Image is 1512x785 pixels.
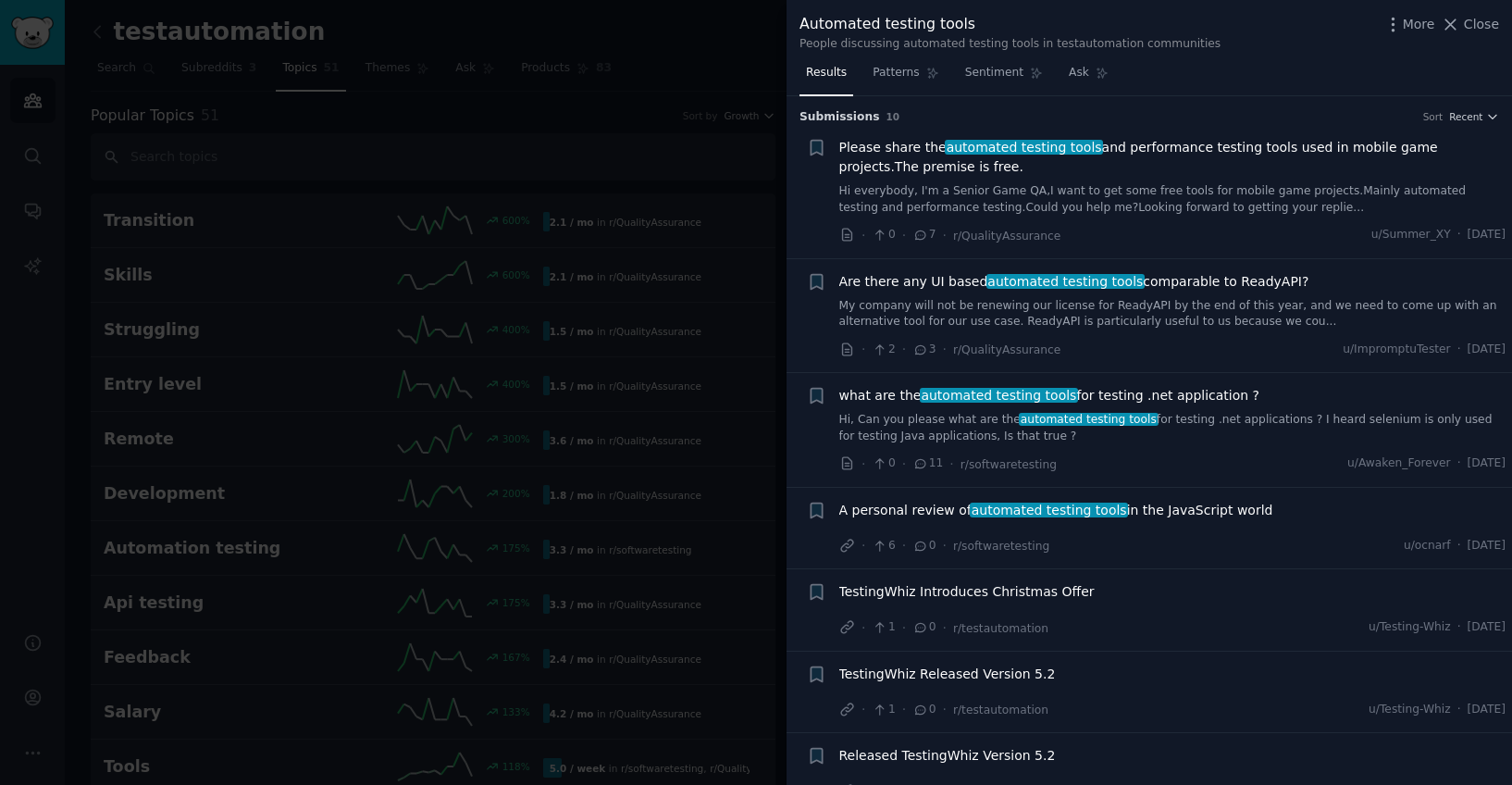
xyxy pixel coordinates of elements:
span: · [902,455,906,474]
span: 11 [912,455,943,472]
span: automated testing tools [920,388,1078,403]
span: automated testing tools [986,274,1145,289]
span: [DATE] [1468,455,1506,472]
span: u/Summer_XY [1371,227,1451,243]
span: 0 [912,702,936,718]
span: [DATE] [1468,342,1506,358]
span: 6 [872,538,895,554]
a: My company will not be renewing our license for ReadyAPI by the end of this year, and we need to ... [839,298,1506,330]
a: Results [799,58,853,96]
span: r/QualityAssurance [953,343,1060,356]
span: 0 [872,227,895,243]
span: · [861,700,865,719]
span: automated testing tools [945,140,1103,155]
span: [DATE] [1468,702,1506,718]
a: Ask [1062,58,1115,96]
span: Ask [1069,65,1089,81]
a: Are there any UI basedautomated testing toolscomparable to ReadyAPI? [839,272,1309,292]
span: · [949,455,953,474]
span: · [943,226,947,245]
a: A personal review ofautomated testing toolsin the JavaScript world [839,501,1273,520]
a: Released TestingWhiz Version 5.2 [839,746,1056,766]
span: automated testing tools [1019,413,1158,426]
span: Close [1464,15,1499,34]
a: Hi everybody, I'm a Senior Game QA,I want to get some free tools for mobile game projects.Mainly ... [839,183,1506,216]
span: 10 [886,111,900,122]
button: Close [1441,15,1499,34]
span: · [861,340,865,359]
span: [DATE] [1468,227,1506,243]
span: 1 [872,702,895,718]
span: Please share the and performance testing tools used in mobile game projects.The premise is free. [839,138,1506,177]
a: Please share theautomated testing toolsand performance testing tools used in mobile game projects... [839,138,1506,177]
span: u/ocnarf [1404,538,1451,554]
span: · [1457,455,1461,472]
span: Sentiment [965,65,1023,81]
span: r/testautomation [953,704,1048,716]
a: TestingWhiz Introduces Christmas Offer [839,582,1095,602]
span: · [1457,619,1461,636]
span: u/Testing-Whiz [1369,702,1451,718]
a: Patterns [866,58,945,96]
span: Are there any UI based comparable to ReadyAPI? [839,272,1309,292]
span: A personal review of in the JavaScript world [839,501,1273,520]
span: · [902,226,906,245]
span: · [902,618,906,638]
span: r/testautomation [953,622,1048,635]
div: Automated testing tools [799,13,1221,36]
span: 0 [912,619,936,636]
button: Recent [1449,110,1499,123]
span: More [1403,15,1435,34]
a: Hi, Can you please what are theautomated testing toolsfor testing .net applications ? I heard sel... [839,412,1506,444]
span: 7 [912,227,936,243]
span: 1 [872,619,895,636]
span: u/Awaken_Forever [1347,455,1451,472]
span: · [1457,227,1461,243]
span: Submission s [799,109,880,126]
div: People discussing automated testing tools in testautomation communities [799,36,1221,53]
span: · [1457,702,1461,718]
span: 0 [872,455,895,472]
span: Results [806,65,847,81]
span: · [943,340,947,359]
span: · [861,455,865,474]
span: automated testing tools [970,503,1128,517]
a: what are theautomated testing toolsfor testing .net application ? [839,386,1260,405]
span: · [861,618,865,638]
span: u/ImpromptuTester [1343,342,1450,358]
span: · [902,340,906,359]
span: · [1457,342,1461,358]
div: Sort [1423,110,1444,123]
span: r/softwaretesting [960,458,1057,471]
span: Recent [1449,110,1482,123]
span: · [902,536,906,555]
span: [DATE] [1468,538,1506,554]
span: r/softwaretesting [953,540,1049,553]
span: · [902,700,906,719]
a: Sentiment [959,58,1049,96]
span: · [861,536,865,555]
span: 3 [912,342,936,358]
a: TestingWhiz Released Version 5.2 [839,665,1056,684]
span: 0 [912,538,936,554]
span: what are the for testing .net application ? [839,386,1260,405]
span: · [943,700,947,719]
span: · [1457,538,1461,554]
span: r/QualityAssurance [953,230,1060,243]
button: More [1383,15,1435,34]
span: [DATE] [1468,619,1506,636]
span: 2 [872,342,895,358]
span: · [943,618,947,638]
span: Patterns [873,65,919,81]
span: · [861,226,865,245]
span: · [943,536,947,555]
span: u/Testing-Whiz [1369,619,1451,636]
